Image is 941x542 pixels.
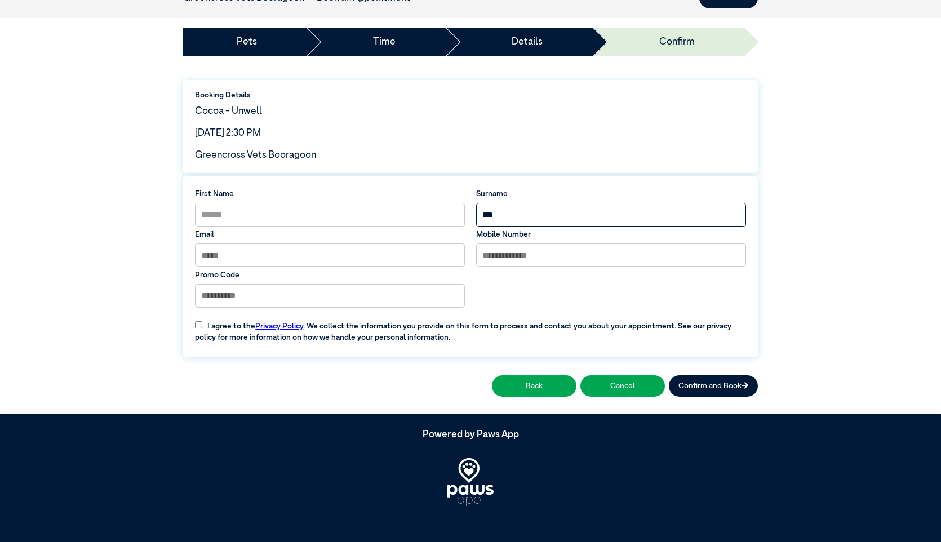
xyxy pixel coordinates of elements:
a: Time [373,35,396,50]
img: PawsApp [447,458,494,506]
h5: Powered by Paws App [183,429,758,441]
button: Back [492,375,576,396]
span: [DATE] 2:30 PM [195,128,261,138]
span: Cocoa - Unwell [195,106,262,116]
a: Details [512,35,543,50]
label: Email [195,229,465,240]
label: Mobile Number [476,229,746,240]
label: Surname [476,188,746,199]
a: Pets [237,35,257,50]
label: I agree to the . We collect the information you provide on this form to process and contact you a... [189,313,752,343]
label: First Name [195,188,465,199]
button: Cancel [580,375,665,396]
a: Privacy Policy [255,322,303,330]
input: I agree to thePrivacy Policy. We collect the information you provide on this form to process and ... [195,321,202,328]
label: Booking Details [195,90,746,101]
span: Greencross Vets Booragoon [195,150,316,160]
button: Confirm and Book [669,375,758,396]
label: Promo Code [195,269,465,281]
